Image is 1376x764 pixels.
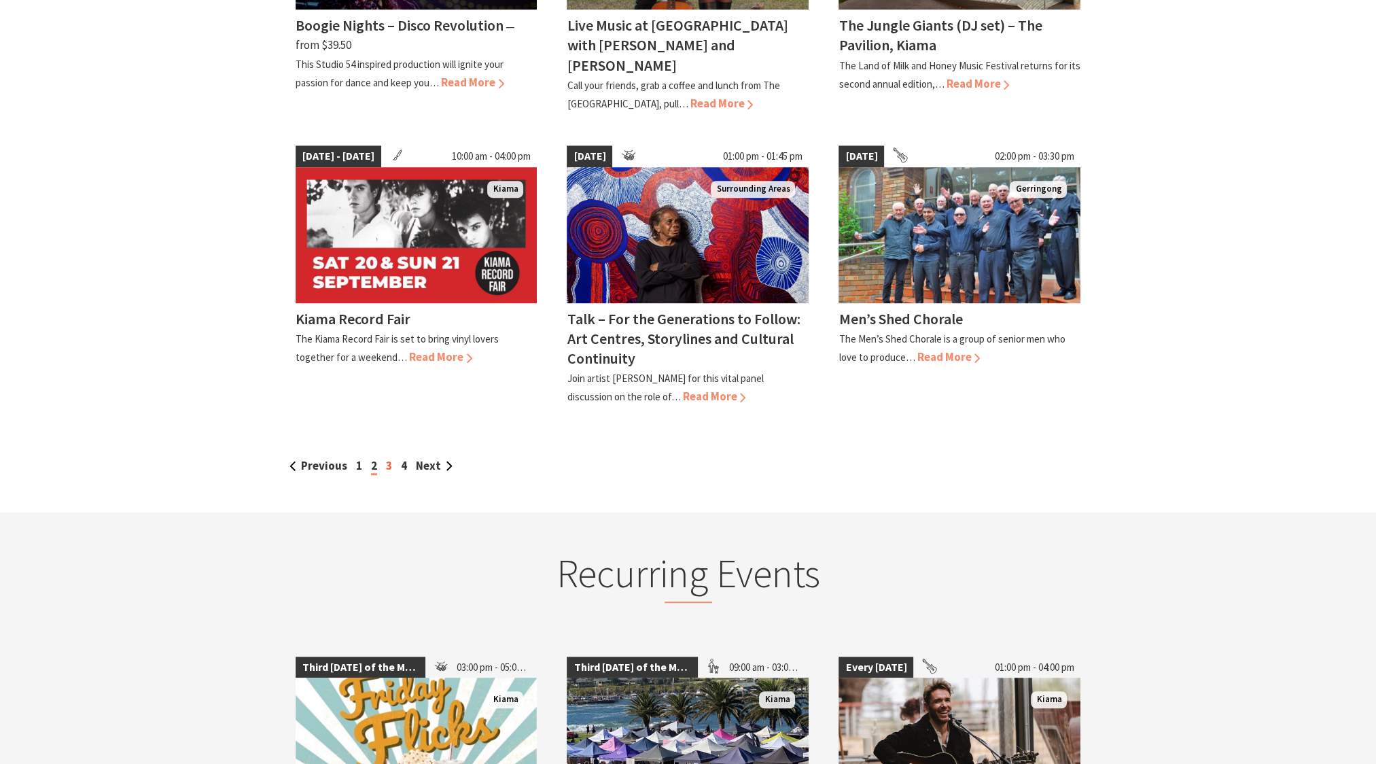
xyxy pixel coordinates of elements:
span: Read More [690,96,753,111]
p: The Kiama Record Fair is set to bring vinyl lovers together for a weekend… [296,332,499,364]
span: Read More [917,349,980,364]
a: Next [416,458,453,473]
span: Read More [441,75,504,90]
h4: The Jungle Giants (DJ set) – The Pavilion, Kiama [839,16,1042,54]
span: 01:00 pm - 01:45 pm [716,145,809,167]
a: [DATE] - [DATE] 10:00 am - 04:00 pm Kiama Kiama Record Fair The Kiama Record Fair is set to bring... [296,145,537,406]
p: Join artist [PERSON_NAME] for this vital panel discussion on the role of… [567,372,763,403]
h4: Talk – For the Generations to Follow: Art Centres, Storylines and Cultural Continuity [567,309,800,368]
span: Third [DATE] of the Month [296,657,426,678]
span: Gerringong [1010,181,1067,198]
a: 1 [356,458,362,473]
p: Call your friends, grab a coffee and lunch from The [GEOGRAPHIC_DATA], pull… [567,79,779,110]
span: Third [DATE] of the Month [567,657,697,678]
span: Kiama [1031,691,1067,708]
span: 2 [371,458,377,475]
a: 4 [401,458,407,473]
span: 02:00 pm - 03:30 pm [987,145,1080,167]
span: [DATE] [567,145,612,167]
span: Kiama [487,691,523,708]
p: The Land of Milk and Honey Music Festival returns for its second annual edition,… [839,59,1080,90]
span: 03:00 pm - 05:00 pm [450,657,537,678]
span: Kiama [759,691,795,708]
a: [DATE] 02:00 pm - 03:30 pm Members of the Chorale standing on steps Gerringong Men’s Shed Chorale... [839,145,1080,406]
span: Every [DATE] [839,657,913,678]
h2: Recurring Events [422,550,955,603]
h4: Men’s Shed Chorale [839,309,962,328]
span: Read More [682,389,745,404]
span: 09:00 am - 03:00 pm [722,657,809,678]
span: Read More [409,349,472,364]
a: [DATE] 01:00 pm - 01:45 pm Betty Pumani Kuntiwa stands in front of her large scale painting Surro... [567,145,809,406]
h4: Boogie Nights – Disco Revolution [296,16,504,35]
span: Kiama [487,181,523,198]
span: Read More [946,76,1009,91]
span: Surrounding Areas [711,181,795,198]
h4: Live Music at [GEOGRAPHIC_DATA] with [PERSON_NAME] and [PERSON_NAME] [567,16,788,74]
a: Previous [289,458,347,473]
img: Members of the Chorale standing on steps [839,167,1080,303]
span: [DATE] [839,145,884,167]
p: The Men’s Shed Chorale is a group of senior men who love to produce… [839,332,1065,364]
h4: Kiama Record Fair [296,309,410,328]
img: Betty Pumani Kuntiwa stands in front of her large scale painting [567,167,809,303]
span: [DATE] - [DATE] [296,145,381,167]
a: 3 [386,458,392,473]
span: 10:00 am - 04:00 pm [444,145,537,167]
span: 01:00 pm - 04:00 pm [987,657,1080,678]
p: This Studio 54 inspired production will ignite your passion for dance and keep you… [296,58,504,89]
